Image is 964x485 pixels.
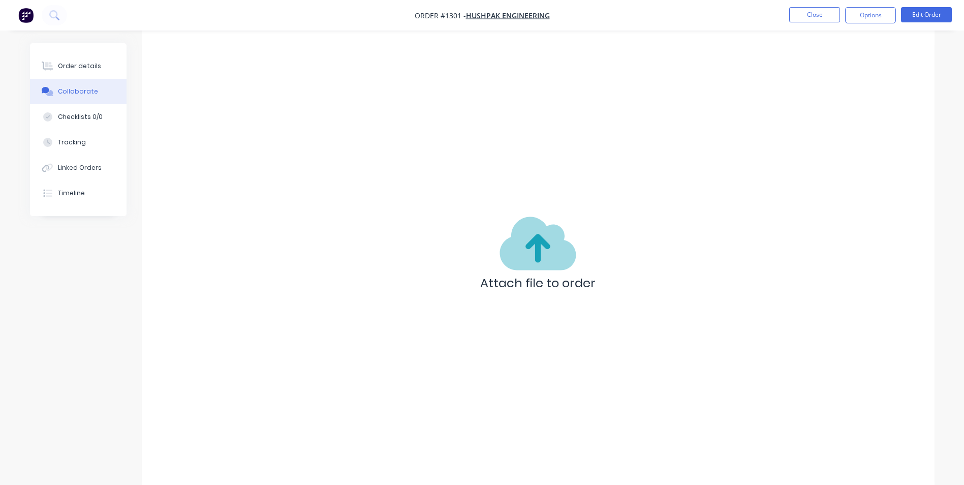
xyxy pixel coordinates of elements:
button: Options [845,7,896,23]
div: Tracking [58,138,86,147]
a: Hushpak Engineering [466,11,550,20]
button: Checklists 0/0 [30,104,127,130]
button: Collaborate [30,79,127,104]
div: Linked Orders [58,163,102,172]
button: Edit Order [901,7,952,22]
button: Timeline [30,180,127,206]
div: Collaborate [58,87,98,96]
span: Order #1301 - [415,11,466,20]
button: Linked Orders [30,155,127,180]
div: Checklists 0/0 [58,112,103,122]
div: Timeline [58,189,85,198]
p: Attach file to order [480,274,596,292]
button: Close [789,7,840,22]
button: Order details [30,53,127,79]
div: Order details [58,62,101,71]
button: Tracking [30,130,127,155]
img: Factory [18,8,34,23]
